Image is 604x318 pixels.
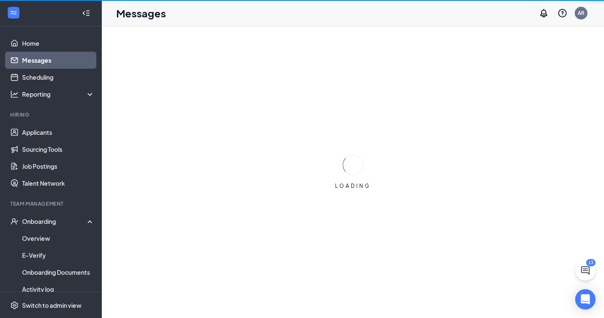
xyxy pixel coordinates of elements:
[22,301,81,310] div: Switch to admin view
[22,217,87,226] div: Onboarding
[539,8,549,18] svg: Notifications
[22,230,95,247] a: Overview
[10,217,19,226] svg: UserCheck
[116,6,166,20] h1: Messages
[10,200,93,207] div: Team Management
[10,111,93,118] div: Hiring
[578,9,584,17] div: AR
[10,301,19,310] svg: Settings
[575,289,596,310] div: Open Intercom Messenger
[580,265,590,276] svg: ChatActive
[22,264,95,281] a: Onboarding Documents
[22,247,95,264] a: E-Verify
[9,8,18,17] svg: WorkstreamLogo
[22,69,95,86] a: Scheduling
[22,52,95,69] a: Messages
[575,260,596,281] button: ChatActive
[22,90,95,98] div: Reporting
[22,124,95,141] a: Applicants
[22,281,95,298] a: Activity log
[22,158,95,175] a: Job Postings
[22,141,95,158] a: Sourcing Tools
[22,175,95,192] a: Talent Network
[332,182,374,190] div: LOADING
[82,9,90,17] svg: Collapse
[586,259,596,266] div: 13
[557,8,568,18] svg: QuestionInfo
[22,35,95,52] a: Home
[10,90,19,98] svg: Analysis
